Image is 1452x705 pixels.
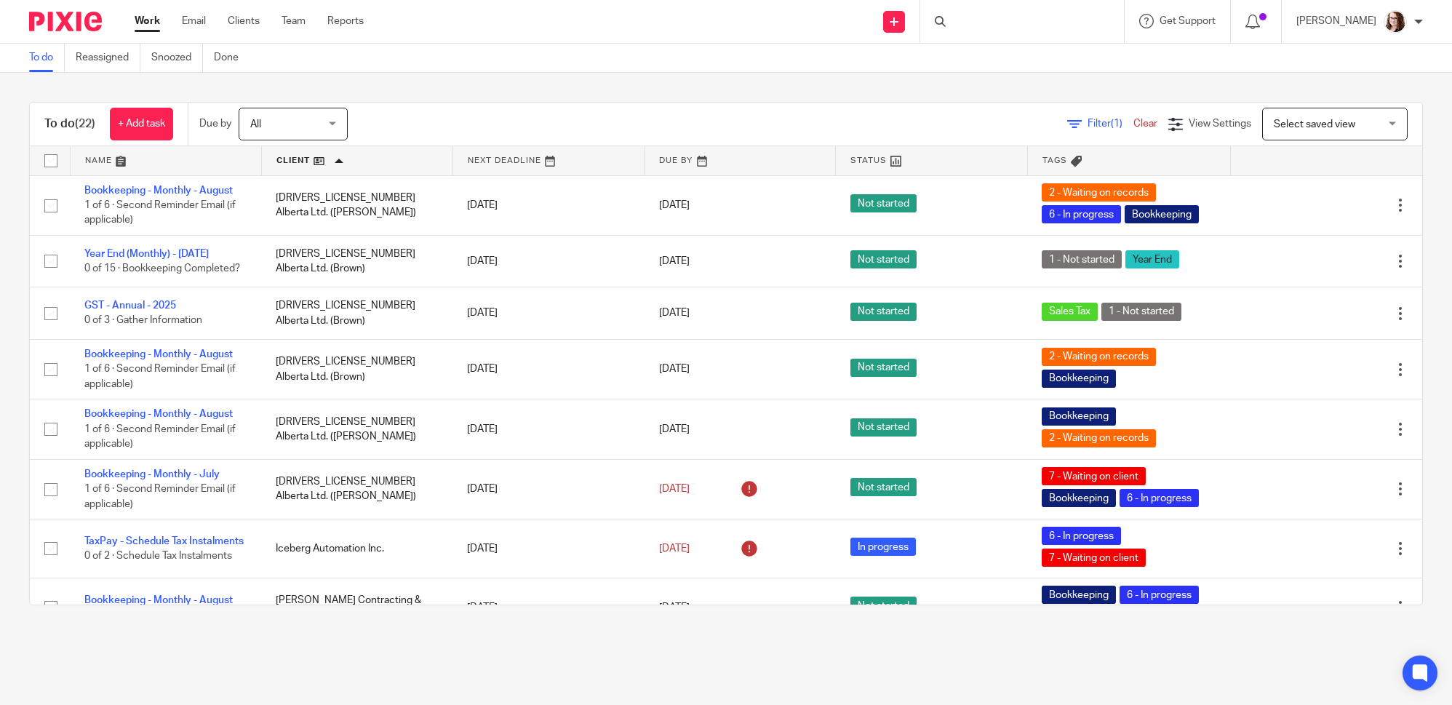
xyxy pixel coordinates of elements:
p: Due by [199,116,231,131]
td: [DATE] [452,399,644,459]
span: In progress [850,538,916,556]
a: Clear [1133,119,1157,129]
span: Select saved view [1274,119,1355,130]
span: Bookkeeping [1042,586,1116,604]
span: Bookkeeping [1042,489,1116,507]
span: Not started [850,478,917,496]
span: [DATE] [659,256,690,266]
span: 0 of 15 · Bookkeeping Completed? [84,263,240,274]
a: Year End (Monthly) - [DATE] [84,249,209,259]
span: Tags [1042,156,1067,164]
span: 2 - Waiting on records [1042,429,1156,447]
span: Not started [850,418,917,437]
span: 6 - In progress [1120,586,1199,604]
span: (1) [1111,119,1122,129]
td: [DATE] [452,578,644,637]
a: Email [182,14,206,28]
span: 7 - Waiting on client [1042,549,1146,567]
span: 6 - In progress [1120,489,1199,507]
span: Not started [850,597,917,615]
td: [DRIVERS_LICENSE_NUMBER] Alberta Ltd. (Brown) [261,235,452,287]
a: Bookkeeping - Monthly - July [84,469,220,479]
span: Not started [850,250,917,268]
td: [PERSON_NAME] Contracting & Services (JSCS) [261,578,452,637]
a: + Add task [110,108,173,140]
a: Bookkeeping - Monthly - August [84,409,233,419]
span: Filter [1088,119,1133,129]
td: [DRIVERS_LICENSE_NUMBER] Alberta Ltd. ([PERSON_NAME]) [261,459,452,519]
td: [DRIVERS_LICENSE_NUMBER] Alberta Ltd. ([PERSON_NAME]) [261,175,452,235]
a: TaxPay - Schedule Tax Instalments [84,536,244,546]
span: 2 - Waiting on records [1042,183,1156,202]
a: Bookkeeping - Monthly - August [84,349,233,359]
span: [DATE] [659,364,690,374]
span: 1 of 6 · Second Reminder Email (if applicable) [84,424,236,450]
span: 2 - Waiting on records [1042,348,1156,366]
a: Team [282,14,306,28]
a: Clients [228,14,260,28]
span: View Settings [1189,119,1251,129]
td: [DRIVERS_LICENSE_NUMBER] Alberta Ltd. ([PERSON_NAME]) [261,399,452,459]
span: [DATE] [659,602,690,613]
img: Kelsey%20Website-compressed%20Resized.jpg [1384,10,1407,33]
span: 1 of 6 · Second Reminder Email (if applicable) [84,200,236,226]
span: 1 of 6 · Second Reminder Email (if applicable) [84,364,236,389]
span: Bookkeeping [1125,205,1199,223]
span: All [250,119,261,130]
a: Reports [327,14,364,28]
span: Bookkeeping [1042,407,1116,426]
a: Done [214,44,250,72]
img: Pixie [29,12,102,31]
a: Bookkeeping - Monthly - August [84,595,233,605]
span: Year End [1125,250,1179,268]
a: Bookkeeping - Monthly - August [84,186,233,196]
span: [DATE] [659,424,690,434]
td: [DATE] [452,339,644,399]
span: Sales Tax [1042,303,1098,321]
span: 0 of 3 · Gather Information [84,316,202,326]
td: [DRIVERS_LICENSE_NUMBER] Alberta Ltd. (Brown) [261,287,452,339]
td: [DATE] [452,175,644,235]
span: Not started [850,303,917,321]
span: (22) [75,118,95,130]
span: 0 of 2 · Schedule Tax Instalments [84,551,232,561]
span: Not started [850,194,917,212]
span: 1 - Not started [1042,250,1122,268]
td: [DATE] [452,519,644,578]
td: [DATE] [452,235,644,287]
a: To do [29,44,65,72]
span: 7 - Waiting on client [1042,467,1146,485]
p: [PERSON_NAME] [1296,14,1376,28]
td: Iceberg Automation Inc. [261,519,452,578]
span: Bookkeeping [1042,370,1116,388]
h1: To do [44,116,95,132]
span: [DATE] [659,308,690,319]
td: [DATE] [452,287,644,339]
span: 6 - In progress [1042,205,1121,223]
span: 1 - Not started [1101,303,1181,321]
a: Work [135,14,160,28]
span: [DATE] [659,200,690,210]
a: Snoozed [151,44,203,72]
span: [DATE] [659,484,690,494]
a: Reassigned [76,44,140,72]
td: [DRIVERS_LICENSE_NUMBER] Alberta Ltd. (Brown) [261,339,452,399]
span: Get Support [1160,16,1216,26]
td: [DATE] [452,459,644,519]
span: 6 - In progress [1042,527,1121,545]
span: 1 of 6 · Second Reminder Email (if applicable) [84,484,236,509]
a: GST - Annual - 2025 [84,300,176,311]
span: [DATE] [659,543,690,554]
span: Not started [850,359,917,377]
